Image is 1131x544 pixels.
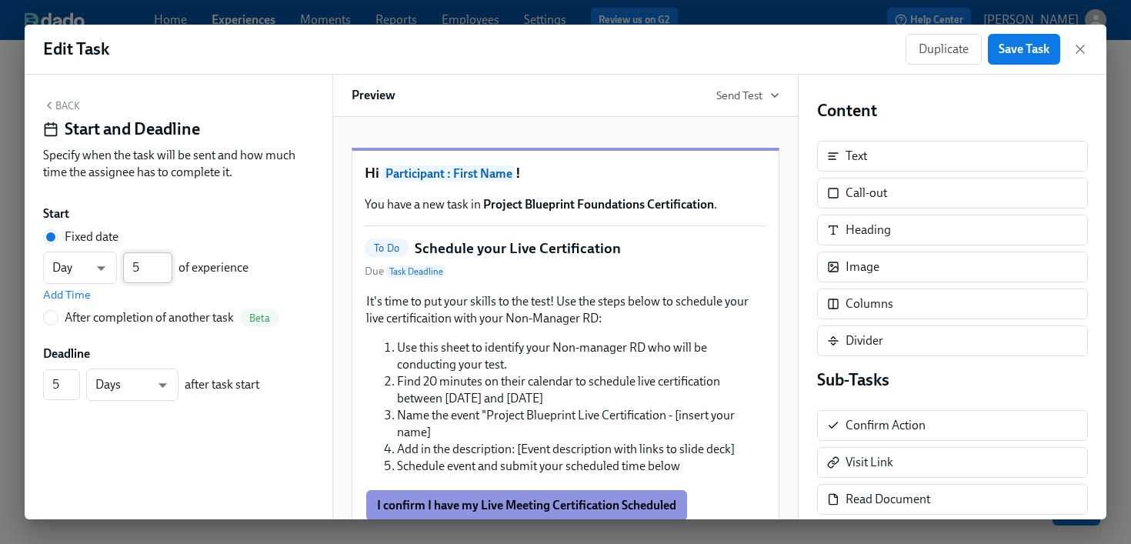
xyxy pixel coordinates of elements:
div: I confirm I have my Live Meeting Certification Scheduled [365,489,766,522]
div: Visit Link [817,447,1088,478]
label: Deadline [43,345,90,362]
div: Specify when the task will be sent and how much time the assignee has to complete it. [43,147,314,181]
span: Participant : First Name [382,165,515,182]
div: Visit Link [846,454,893,471]
div: Confirm Action [817,410,1088,441]
p: You have a new task in . [365,196,766,213]
button: Add Time [43,287,91,302]
strong: Project Blueprint Foundations Certification [483,197,714,212]
div: Read Document [817,484,1088,515]
div: after task start [43,369,259,401]
span: To Do [365,242,409,254]
div: Columns [817,289,1088,319]
div: Day [43,252,117,284]
label: Start [43,205,69,222]
div: Text [817,141,1088,172]
div: Read Document [846,491,930,508]
div: Columns [846,295,893,312]
div: It's time to put your skills to the test! Use the steps below to schedule your live certificaitio... [365,292,766,476]
div: Call-out [846,185,887,202]
div: Days [86,369,178,401]
h1: Edit Task [43,38,109,61]
div: Divider [846,332,883,349]
h4: Content [817,99,1088,122]
span: Save Task [999,42,1049,57]
span: Duplicate [919,42,969,57]
button: Send Test [716,88,779,103]
h4: Sub-Tasks [817,369,1088,392]
span: Beta [240,312,279,324]
span: Fixed date [65,229,118,245]
div: Text [846,148,867,165]
button: Duplicate [906,34,982,65]
span: Due [365,264,446,279]
div: Divider [817,325,1088,356]
div: Image [846,259,879,275]
h5: Schedule your Live Certification [415,239,621,259]
div: Confirm Action [846,417,926,434]
span: Task Deadline [386,265,446,278]
div: Heading [846,222,891,239]
div: After completion of another task [65,309,234,326]
h1: Hi ! [365,163,766,184]
button: Save Task [988,34,1060,65]
h4: Start and Deadline [65,118,200,141]
div: Call-out [817,178,1088,209]
div: Image [817,252,1088,282]
div: Heading [817,215,1088,245]
button: Back [43,99,80,112]
h6: Preview [352,87,395,104]
div: of experience [43,252,249,284]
